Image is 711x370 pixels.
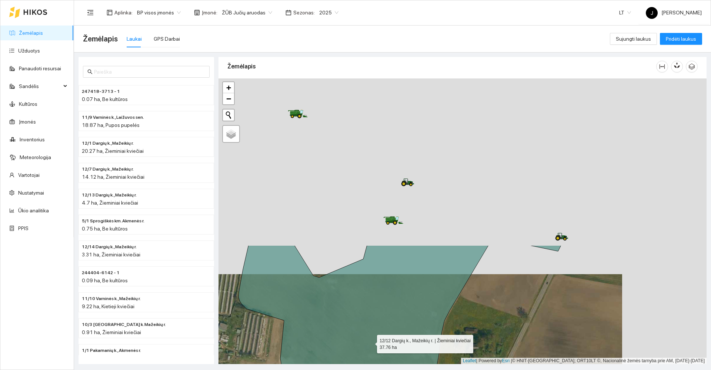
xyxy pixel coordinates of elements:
[223,126,239,142] a: Layers
[82,269,120,276] span: 244404-6142 - 1
[94,68,205,76] input: Paieška
[18,190,44,196] a: Nustatymai
[82,122,140,128] span: 18.87 ha, Pupos pupelės
[82,148,144,154] span: 20.27 ha, Žieminiai kviečiai
[194,10,200,16] span: shop
[114,9,133,17] span: Aplinka :
[18,172,40,178] a: Vartotojai
[82,88,120,95] span: 247418-3713 - 1
[82,243,137,250] span: 12/14 Dargių k., Mažeikių r.
[18,208,49,213] a: Ūkio analitika
[646,10,702,16] span: [PERSON_NAME]
[82,347,141,354] span: 1/1 Pakamanių k., Akmenės r.
[616,35,651,43] span: Sujungti laukus
[18,225,29,231] a: PPIS
[82,166,134,173] span: 12/7 Dargių k., Mažeikių r.
[227,56,656,77] div: Žemėlapis
[610,36,657,42] a: Sujungti laukus
[82,218,144,225] span: 5/1 Sprogiškės km. Akmenės r.
[82,303,134,309] span: 9.22 ha, Kietieji kviečiai
[226,94,231,103] span: −
[461,358,707,364] div: | Powered by © HNIT-[GEOGRAPHIC_DATA]; ORT10LT ©, Nacionalinė žemės tarnyba prie AM, [DATE]-[DATE]
[463,358,476,363] a: Leaflet
[660,36,702,42] a: Pridėti laukus
[202,9,217,17] span: Įmonė :
[502,358,510,363] a: Esri
[18,48,40,54] a: Užduotys
[83,5,98,20] button: menu-fold
[222,7,272,18] span: ŽŪB Jučių aruodas
[83,33,118,45] span: Žemėlapis
[226,83,231,92] span: +
[610,33,657,45] button: Sujungti laukus
[107,10,113,16] span: layout
[656,61,668,73] button: column-width
[19,65,61,71] a: Panaudoti resursai
[511,358,512,363] span: |
[82,252,140,258] span: 3.31 ha, Žieminiai kviečiai
[82,321,166,328] span: 10/3 Kalniškių k. Mažeikių r.
[293,9,315,17] span: Sezonas :
[82,140,134,147] span: 12/1 Dargių k., Mažeikių r.
[319,7,338,18] span: 2025
[20,137,45,142] a: Inventorius
[154,35,180,43] div: GPS Darbai
[127,35,142,43] div: Laukai
[20,154,51,160] a: Meteorologija
[19,79,61,94] span: Sandėlis
[82,200,138,206] span: 4.7 ha, Žieminiai kviečiai
[666,35,696,43] span: Pridėti laukus
[137,7,181,18] span: BP visos įmonės
[82,192,137,199] span: 12/13 Dargių k., Mažeikių r.
[82,174,144,180] span: 14.12 ha, Žieminiai kviečiai
[82,295,141,302] span: 11/10 Varninės k., Mažeikių r.
[286,10,291,16] span: calendar
[223,93,234,104] a: Zoom out
[19,119,36,125] a: Įmonės
[19,101,37,107] a: Kultūros
[87,9,94,16] span: menu-fold
[82,114,144,121] span: 11/9 Varninės k., Laižuvos sen.
[651,7,653,19] span: J
[657,64,668,70] span: column-width
[619,7,631,18] span: LT
[87,69,93,74] span: search
[660,33,702,45] button: Pridėti laukus
[19,30,43,36] a: Žemėlapis
[223,82,234,93] a: Zoom in
[82,96,128,102] span: 0.07 ha, Be kultūros
[82,226,128,232] span: 0.75 ha, Be kultūros
[223,110,234,121] button: Initiate a new search
[82,329,141,335] span: 0.91 ha, Žieminiai kviečiai
[82,277,128,283] span: 0.09 ha, Be kultūros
